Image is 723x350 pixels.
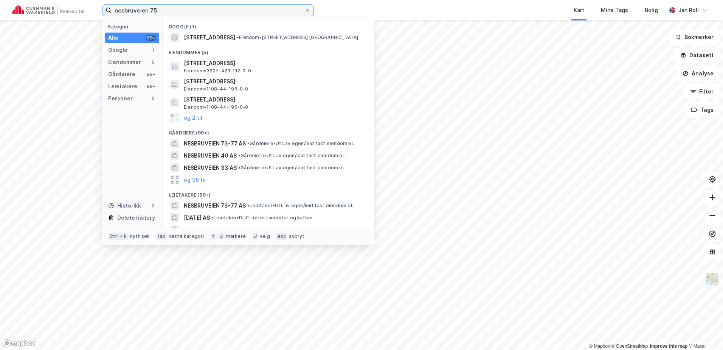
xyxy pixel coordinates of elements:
span: • [238,165,240,170]
button: Bokmerker [669,30,720,45]
div: Historikk [108,201,141,210]
a: OpenStreetMap [611,344,648,349]
div: Eiendommer (5) [163,44,374,57]
div: Delete history [117,213,155,222]
div: 0 [150,203,156,209]
div: Eiendommer [108,58,141,67]
div: neste kategori [169,233,204,239]
div: 99+ [146,35,156,41]
span: • [237,34,239,40]
button: Tags [685,102,720,117]
button: Analyse [676,66,720,81]
span: Eiendom • 3907-423-112-0-0 [184,68,251,74]
img: cushman-wakefield-realkapital-logo.202ea83816669bd177139c58696a8fa1.svg [12,5,84,16]
div: Leietakere (99+) [163,186,374,200]
iframe: Chat Widget [685,314,723,350]
div: avbryt [289,233,304,239]
div: Mine Tags [601,6,628,15]
span: • [209,227,211,233]
div: 5 [150,59,156,65]
span: [DATE] AS [184,213,210,222]
div: esc [276,233,288,240]
span: Eiendom • [STREET_ADDRESS] [GEOGRAPHIC_DATA] [237,34,358,41]
span: [STREET_ADDRESS] [184,59,365,68]
div: Ctrl + k [108,233,129,240]
span: Leietaker • Utl. av egen/leid fast eiendom el. [247,203,353,209]
button: og 96 til [184,175,206,184]
span: • [247,203,250,208]
span: [STREET_ADDRESS] [184,33,235,42]
div: Jan Roll [678,6,699,15]
span: NESBRUVEIEN 40 AS [184,151,237,160]
span: Gårdeiere • Utl. av egen/leid fast eiendom el. [238,153,345,159]
div: tab [156,233,167,240]
button: og 2 til [184,113,202,122]
div: Alle [108,33,118,42]
span: SUB 7 AS [184,225,207,234]
div: Kontrollprogram for chat [685,314,723,350]
span: Leietaker • Drift av gatekjøkken [209,227,285,233]
span: NESBRUVEIEN 73-77 AS [184,139,246,148]
span: Gårdeiere • Utl. av egen/leid fast eiendom el. [238,165,345,171]
a: Mapbox [589,344,610,349]
span: [STREET_ADDRESS] [184,77,365,86]
div: Gårdeiere (99+) [163,124,374,137]
div: 99+ [146,71,156,77]
span: • [238,153,240,158]
div: Gårdeiere [108,70,135,79]
div: Kart [574,6,584,15]
div: Kategori [108,24,159,30]
span: NESBRUVEIEN 33 AS [184,163,237,172]
img: Z [705,272,720,286]
span: • [247,141,250,146]
div: Bolig [645,6,658,15]
input: Søk på adresse, matrikkel, gårdeiere, leietakere eller personer [112,5,304,16]
button: Filter [684,84,720,99]
span: NESBRUVEIEN 73-77 AS [184,201,246,210]
div: Personer [108,94,133,103]
span: Leietaker • Drift av restauranter og kafeer [211,215,313,221]
a: Improve this map [650,344,687,349]
span: [STREET_ADDRESS] [184,95,365,104]
div: Google (1) [163,18,374,31]
button: Datasett [674,48,720,63]
span: Eiendom • 1108-44-196-0-0 [184,86,248,92]
div: 0 [150,95,156,102]
div: 99+ [146,83,156,89]
div: markere [226,233,246,239]
div: nytt søk [130,233,150,239]
a: Mapbox homepage [2,339,36,348]
div: Leietakere [108,82,137,91]
div: 1 [150,47,156,53]
span: Eiendom • 1108-44-196-0-0 [184,104,248,110]
span: Gårdeiere • Utl. av egen/leid fast eiendom el. [247,141,354,147]
div: Google [108,45,127,55]
div: velg [260,233,270,239]
span: • [211,215,214,220]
